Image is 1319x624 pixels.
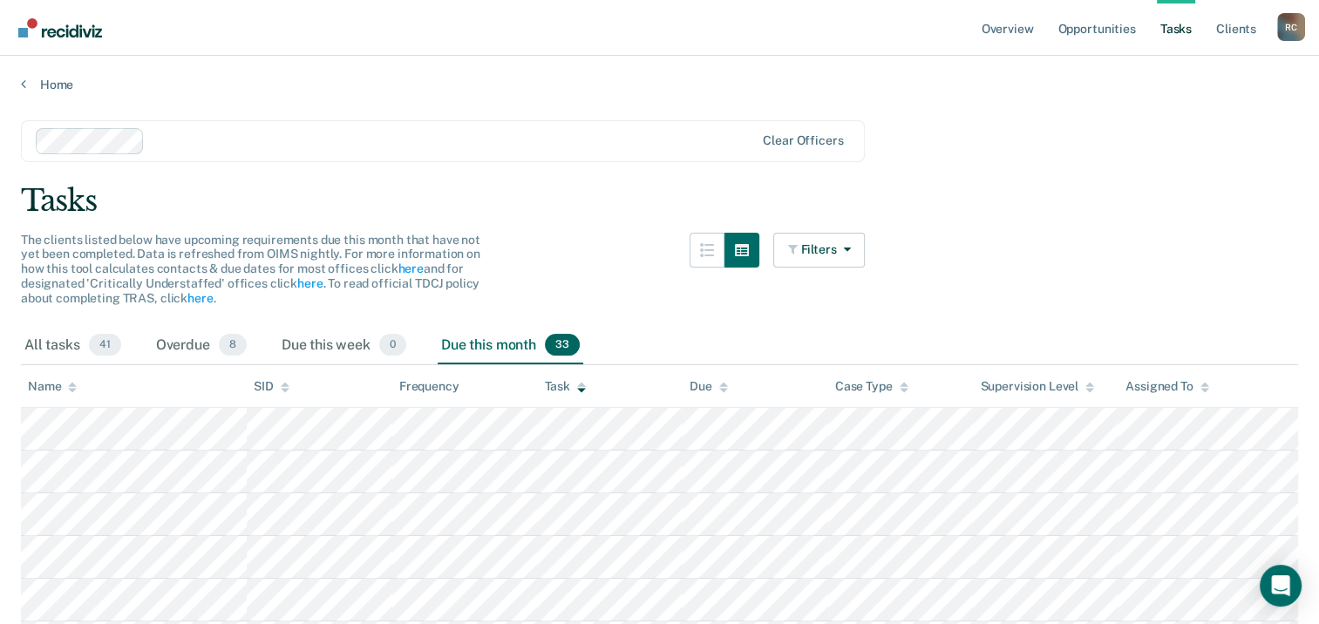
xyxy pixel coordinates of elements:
div: Due this week0 [278,327,410,365]
div: Assigned To [1125,379,1208,394]
span: 0 [379,334,406,356]
div: Task [544,379,585,394]
div: Clear officers [763,133,843,148]
div: Supervision Level [980,379,1094,394]
span: 41 [89,334,121,356]
span: 8 [219,334,247,356]
div: Tasks [21,183,1298,219]
a: here [297,276,323,290]
a: Home [21,77,1298,92]
div: All tasks41 [21,327,125,365]
div: R C [1277,13,1305,41]
a: here [187,291,213,305]
div: Frequency [399,379,459,394]
div: SID [254,379,289,394]
div: Case Type [835,379,908,394]
img: Recidiviz [18,18,102,37]
span: 33 [545,334,580,356]
div: Due this month33 [438,327,583,365]
a: here [398,261,423,275]
div: Overdue8 [153,327,250,365]
div: Name [28,379,77,394]
button: Profile dropdown button [1277,13,1305,41]
button: Filters [773,233,866,268]
span: The clients listed below have upcoming requirements due this month that have not yet been complet... [21,233,480,305]
div: Due [690,379,728,394]
div: Open Intercom Messenger [1260,565,1302,607]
